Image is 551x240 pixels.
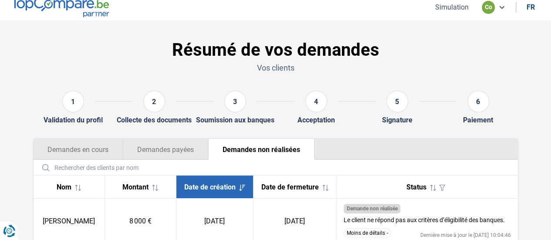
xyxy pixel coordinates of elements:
[123,139,208,160] button: Demandes payées
[57,183,71,191] span: Nom
[305,91,327,112] div: 4
[37,160,514,175] input: Rechercher des clients par nom
[346,206,397,212] span: Demande non réalisée
[184,183,236,191] span: Date de création
[33,40,519,61] h1: Résumé de vos demandes
[386,91,408,112] div: 5
[297,116,335,124] div: Acceptation
[344,228,391,238] button: Moins de détails
[406,183,426,191] span: Status
[482,1,495,14] div: co
[261,183,319,191] span: Date de fermeture
[382,116,412,124] div: Signature
[143,91,165,112] div: 2
[196,116,274,124] div: Soumission aux banques
[208,139,315,160] button: Demandes non réalisées
[344,217,505,223] div: Le client ne répond pas aux critères d’éligibilité des banques.
[33,62,519,73] p: Vos clients
[62,91,84,112] div: 1
[433,3,471,12] button: Simulation
[34,139,123,160] button: Demandes en cours
[122,183,149,191] span: Montant
[117,116,192,124] div: Collecte des documents
[224,91,246,112] div: 3
[44,116,103,124] div: Validation du profil
[463,116,493,124] div: Paiement
[420,233,511,238] div: Dernière mise à jour le [DATE] 10:04:46
[467,91,489,112] div: 6
[527,3,535,11] div: fr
